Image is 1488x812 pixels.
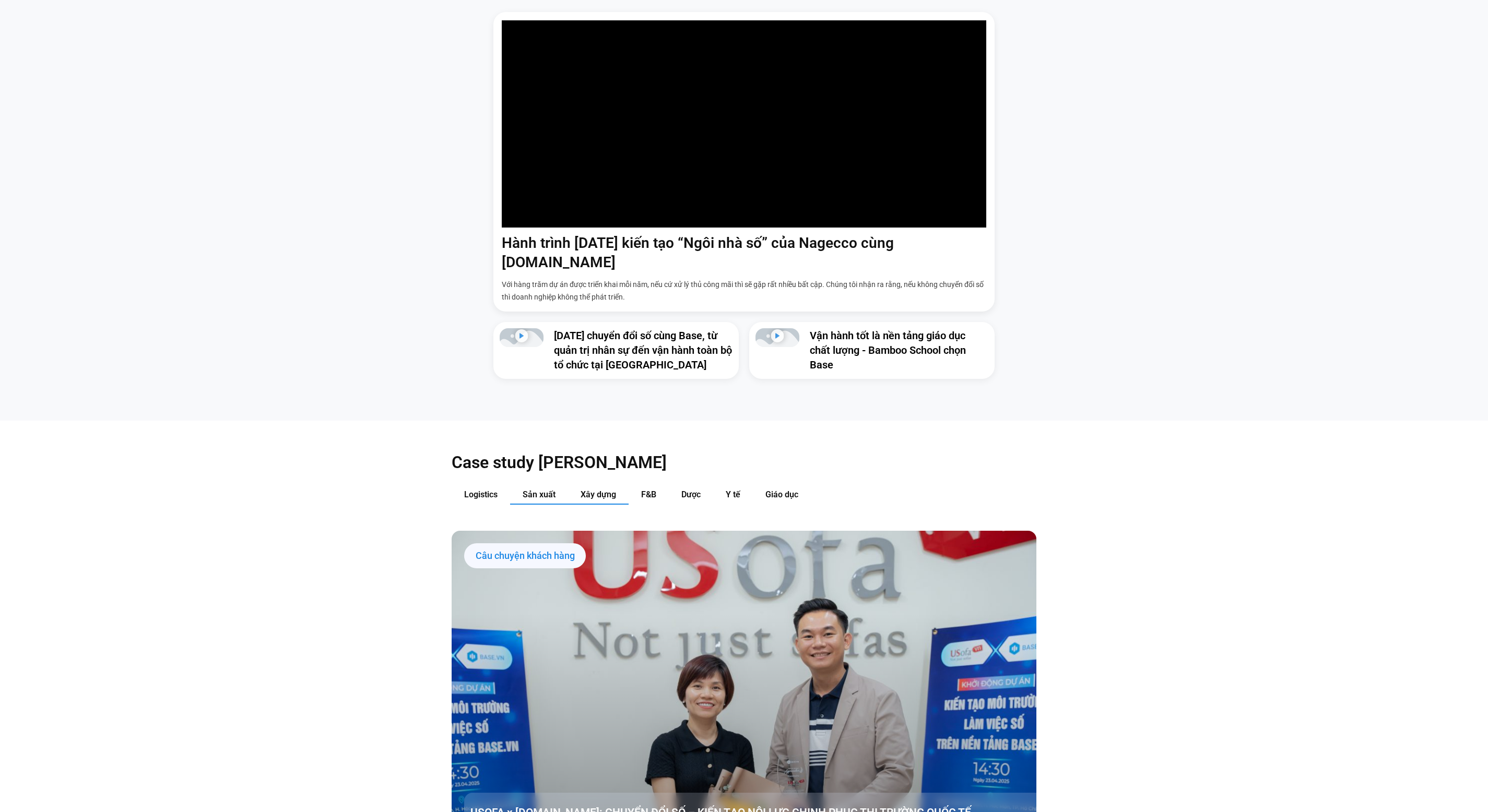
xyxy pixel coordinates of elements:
a: Vận hành tốt là nền tảng giáo dục chất lượng - Bamboo School chọn Base [810,329,966,371]
span: Giáo dục [765,489,798,499]
h2: Case study [PERSON_NAME] [452,452,1036,473]
span: Logistics [464,489,498,499]
span: Dược [681,489,701,499]
iframe: Hành trình 6 năm kiến tạo "Ngôi nhà số" của Nagecco cùng Base.vn [502,20,986,228]
span: Y tế [726,489,740,499]
div: Câu chuyện khách hàng [464,543,586,568]
a: [DATE] chuyển đổi số cùng Base, từ quản trị nhân sự đến vận hành toàn bộ tổ chức tại [GEOGRAPHIC_... [554,329,732,371]
div: Phát video [515,329,528,346]
a: Hành trình [DATE] kiến tạo “Ngôi nhà số” của Nagecco cùng [DOMAIN_NAME] [502,234,894,270]
span: Sản xuất [523,489,556,499]
div: Phát video [771,329,784,346]
span: F&B [641,489,656,499]
span: Xây dựng [581,489,616,499]
p: Với hàng trăm dự án được triển khai mỗi năm, nếu cứ xử lý thủ công mãi thì sẽ gặp rất nhiều bất c... [502,278,986,303]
